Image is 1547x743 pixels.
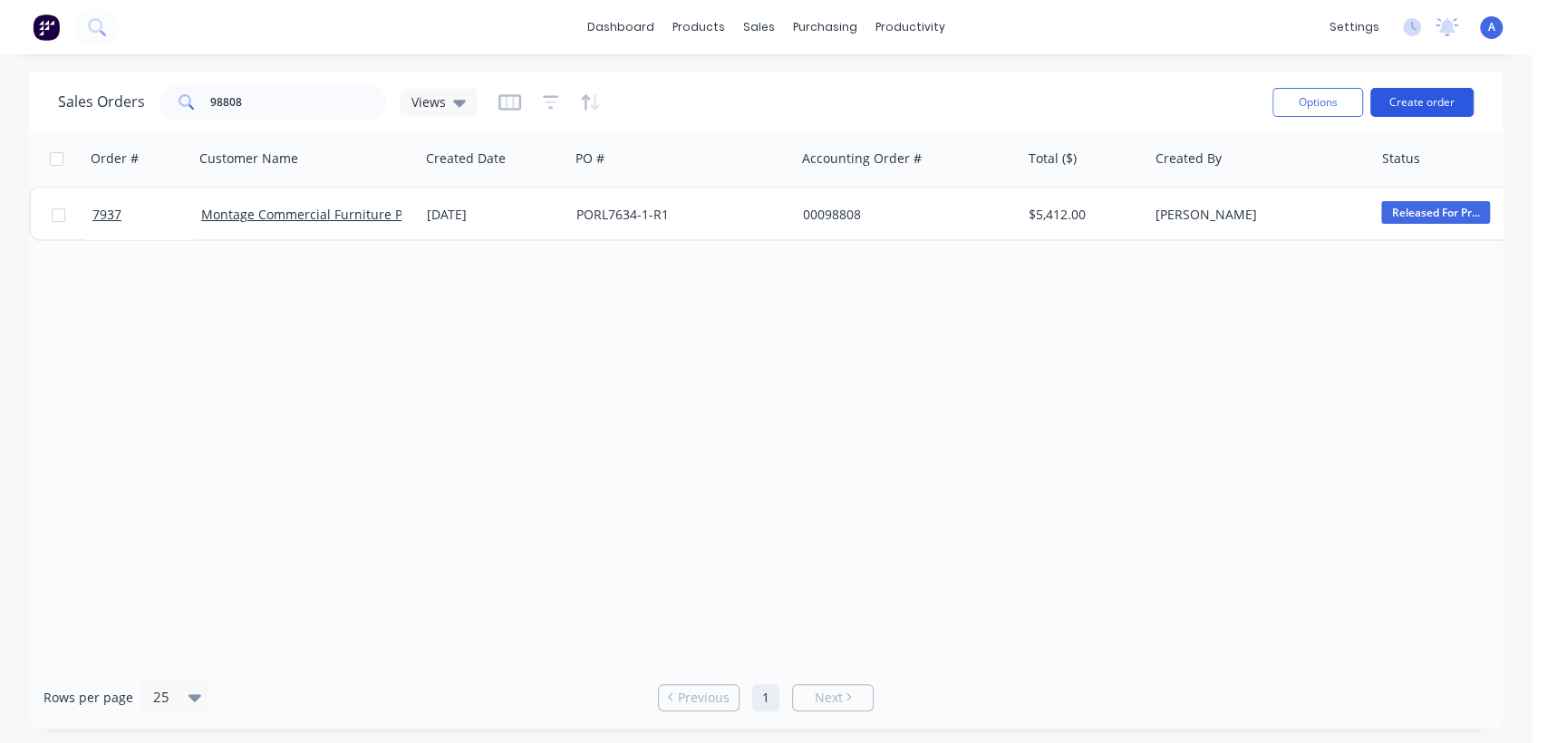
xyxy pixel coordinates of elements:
div: Total ($) [1029,150,1077,168]
button: Options [1272,88,1363,117]
a: 7937 [92,188,201,242]
a: Previous page [659,689,739,707]
input: Search... [210,84,387,121]
button: Create order [1370,88,1474,117]
div: productivity [866,14,954,41]
div: [PERSON_NAME] [1155,206,1357,224]
div: [DATE] [427,206,562,224]
img: Factory [33,14,60,41]
span: Rows per page [44,689,133,707]
div: $5,412.00 [1029,206,1135,224]
div: PO # [575,150,604,168]
a: dashboard [578,14,663,41]
div: Accounting Order # [802,150,922,168]
div: PORL7634-1-R1 [576,206,778,224]
div: purchasing [784,14,866,41]
h1: Sales Orders [58,93,145,111]
span: Released For Pr... [1381,201,1490,224]
span: A [1488,19,1495,35]
div: Status [1382,150,1420,168]
a: Montage Commercial Furniture Pty Ltd [201,206,436,223]
div: 00098808 [803,206,1004,224]
div: settings [1320,14,1388,41]
div: products [663,14,734,41]
span: 7937 [92,206,121,224]
a: Next page [793,689,873,707]
span: Views [411,92,446,111]
div: Order # [91,150,139,168]
div: sales [734,14,784,41]
a: Page 1 is your current page [752,684,779,711]
div: Created Date [426,150,506,168]
div: Created By [1155,150,1222,168]
span: Next [814,689,842,707]
ul: Pagination [651,684,881,711]
span: Previous [678,689,730,707]
div: Customer Name [199,150,298,168]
